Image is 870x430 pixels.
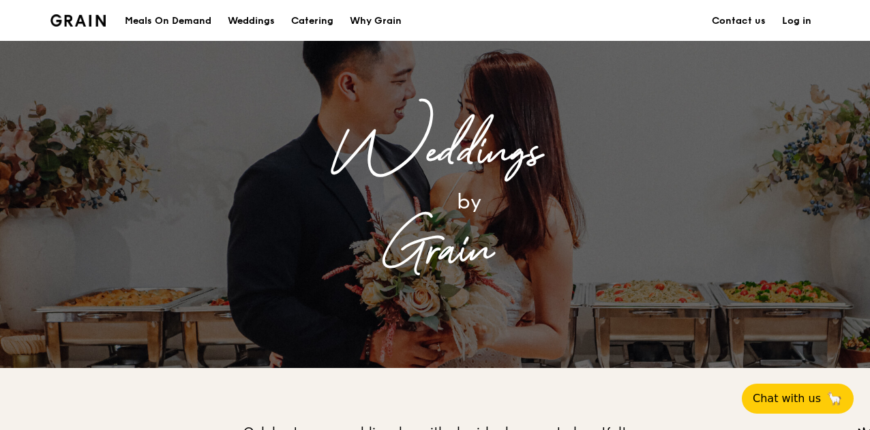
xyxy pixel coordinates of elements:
[50,14,106,27] img: Grain
[125,1,211,42] div: Meals On Demand
[350,1,402,42] div: Why Grain
[704,1,774,42] a: Contact us
[220,1,283,42] a: Weddings
[291,1,333,42] div: Catering
[826,390,843,407] span: 🦙
[753,390,821,407] span: Chat with us
[774,1,820,42] a: Log in
[742,384,854,414] button: Chat with us🦙
[230,183,708,220] div: by
[228,1,275,42] div: Weddings
[162,122,708,183] div: Weddings
[342,1,410,42] a: Why Grain
[283,1,342,42] a: Catering
[162,220,708,281] div: Grain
